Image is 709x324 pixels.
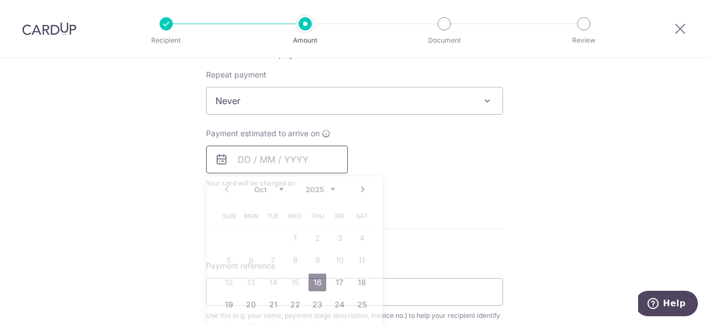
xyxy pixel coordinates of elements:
span: Monday [242,207,260,225]
span: Never [207,88,502,114]
a: Next [356,183,369,196]
span: Never [206,87,503,115]
img: CardUp [22,22,76,35]
iframe: Opens a widget where you can find more information [638,291,698,318]
p: Recipient [125,35,207,46]
a: 22 [286,296,304,313]
span: Tuesday [264,207,282,225]
a: 24 [331,296,348,313]
a: 20 [242,296,260,313]
a: 18 [353,274,371,291]
input: DD / MM / YYYY [206,146,348,173]
span: Wednesday [286,207,304,225]
a: 16 [309,274,326,291]
label: Repeat payment [206,69,266,80]
p: Amount [264,35,346,46]
a: 21 [264,296,282,313]
span: Friday [331,207,348,225]
span: Thursday [309,207,326,225]
span: Saturday [353,207,371,225]
p: Document [403,35,485,46]
span: Payment estimated to arrive on [206,128,320,139]
a: 19 [220,296,238,313]
a: 17 [331,274,348,291]
p: Review [543,35,625,46]
a: 25 [353,296,371,313]
a: 23 [309,296,326,313]
span: Sunday [220,207,238,225]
